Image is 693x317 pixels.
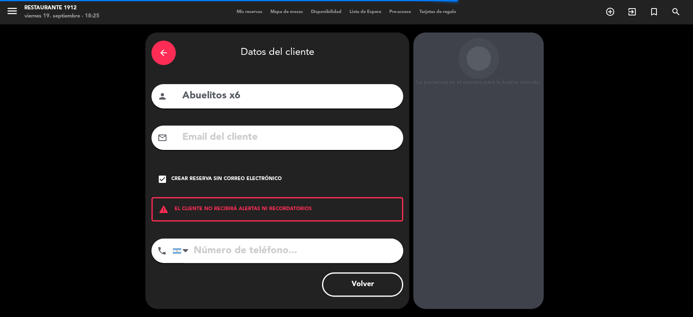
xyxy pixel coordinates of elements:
[173,239,192,263] div: Argentina: +54
[322,272,403,297] button: Volver
[159,48,168,58] i: arrow_back
[24,4,99,12] div: Restaurante 1912
[158,91,167,101] i: person
[345,10,385,14] span: Lista de Espera
[415,10,460,14] span: Tarjetas de regalo
[671,7,681,17] i: search
[6,5,18,17] i: menu
[24,12,99,20] div: viernes 19. septiembre - 18:25
[6,5,18,20] button: menu
[158,174,167,184] i: check_box
[173,239,403,263] input: Número de teléfono...
[266,10,307,14] span: Mapa de mesas
[181,129,397,146] input: Email del cliente
[649,7,659,17] i: turned_in_not
[153,204,175,214] i: warning
[171,175,282,183] div: Crear reserva sin correo electrónico
[385,10,415,14] span: Pre-acceso
[157,246,167,256] i: phone
[233,10,266,14] span: Mis reservas
[158,133,167,143] i: mail_outline
[413,79,544,86] div: La paciencia es el secreto para la buena comida.
[181,88,397,104] input: Nombre del cliente
[627,7,637,17] i: exit_to_app
[307,10,345,14] span: Disponibilidad
[605,7,615,17] i: add_circle_outline
[151,39,403,67] div: Datos del cliente
[151,197,403,221] div: EL CLIENTE NO RECIBIRÁ ALERTAS NI RECORDATORIOS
